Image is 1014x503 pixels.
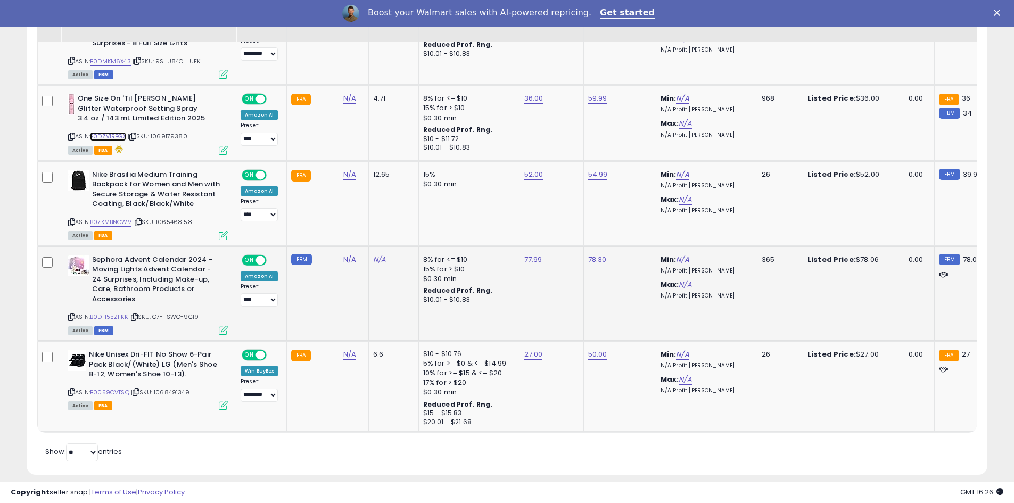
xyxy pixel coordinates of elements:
span: | SKU: 1069179380 [128,132,187,141]
div: seller snap | | [11,488,185,498]
b: Min: [661,349,677,359]
a: B0DZV1RBGX [90,132,126,141]
p: N/A Profit [PERSON_NAME] [661,267,749,275]
div: $10.01 - $10.83 [423,50,512,59]
div: Amazon AI [241,186,278,196]
span: OFF [265,255,282,265]
div: $10.01 - $10.83 [423,143,512,152]
div: Close [994,10,1004,16]
div: $20.01 - $21.68 [423,418,512,427]
div: Preset: [241,378,278,402]
div: 12.65 [373,170,410,179]
a: N/A [679,118,691,129]
div: Amazon AI [241,271,278,281]
span: OFF [265,95,282,104]
a: N/A [343,169,356,180]
img: 41yNIE6VtJL._SL40_.jpg [68,255,89,276]
a: N/A [343,349,356,360]
div: $36.00 [807,94,896,103]
small: FBM [291,254,312,265]
span: Show: entries [45,447,122,457]
a: N/A [676,169,689,180]
div: 4.71 [373,94,410,103]
a: 52.00 [524,169,543,180]
b: Max: [661,279,679,290]
span: FBM [94,70,113,79]
div: ASIN: [68,350,228,409]
div: $78.06 [807,255,896,265]
p: N/A Profit [PERSON_NAME] [661,106,749,113]
a: 59.99 [588,93,607,104]
strong: Copyright [11,487,50,497]
span: | SKU: 9S-U84O-LUFK [133,57,200,65]
span: All listings currently available for purchase on Amazon [68,326,93,335]
div: 10% for >= $15 & <= $20 [423,368,512,378]
b: Nike Unisex Dri-FIT No Show 6-Pair Pack Black/(White) LG (Men's Shoe 8-12, Women's Shoe 10-13). [89,350,218,382]
b: Listed Price: [807,169,856,179]
span: ON [243,95,256,104]
a: N/A [343,93,356,104]
i: hazardous material [112,145,123,153]
a: N/A [343,254,356,265]
b: Max: [661,374,679,384]
div: 8% for <= $10 [423,255,512,265]
div: $0.30 min [423,113,512,123]
div: $0.30 min [423,387,512,397]
b: Min: [661,93,677,103]
p: N/A Profit [PERSON_NAME] [661,46,749,54]
b: Reduced Prof. Rng. [423,125,493,134]
div: Amazon AI [241,110,278,120]
div: 15% for > $10 [423,265,512,274]
div: ASIN: [68,9,228,78]
b: Listed Price: [807,349,856,359]
div: ASIN: [68,94,228,153]
b: Max: [661,34,679,44]
span: 78.06 [963,254,982,265]
div: $27.00 [807,350,896,359]
span: All listings currently available for purchase on Amazon [68,401,93,410]
img: 31UPDBorvDL._SL40_.jpg [68,170,89,191]
a: B07KMBNGWV [90,218,131,227]
a: B0DMKM6X43 [90,57,131,66]
div: Preset: [241,37,278,61]
div: Win BuyBox [241,366,278,376]
a: N/A [676,349,689,360]
div: ASIN: [68,170,228,239]
b: Nike Brasilia Medium Training Backpack for Women and Men with Secure Storage & Water Resistant Co... [92,170,221,212]
div: 15% [423,170,512,179]
div: 15% for > $10 [423,103,512,113]
div: 8% for <= $10 [423,94,512,103]
div: Preset: [241,198,278,222]
a: 54.99 [588,169,608,180]
b: Max: [661,118,679,128]
div: 0.00 [909,94,926,103]
div: $15 - $15.83 [423,409,512,418]
a: Privacy Policy [138,487,185,497]
a: N/A [373,254,386,265]
span: | SKU: C7-FSWO-9CI9 [129,312,199,321]
div: $52.00 [807,170,896,179]
div: 6.6 [373,350,410,359]
div: 17% for > $20 [423,378,512,387]
span: 39.99 [963,169,982,179]
p: N/A Profit [PERSON_NAME] [661,292,749,300]
div: ASIN: [68,255,228,334]
a: 50.00 [588,349,607,360]
b: Reduced Prof. Rng. [423,286,493,295]
div: Boost your Walmart sales with AI-powered repricing. [368,7,591,18]
span: All listings currently available for purchase on Amazon [68,70,93,79]
div: 0.00 [909,255,926,265]
small: FBA [291,170,311,182]
a: Terms of Use [91,487,136,497]
small: FBA [291,94,311,105]
span: All listings currently available for purchase on Amazon [68,231,93,240]
div: 26 [762,350,795,359]
img: Profile image for Adrian [342,5,359,22]
a: B0059CVTSQ [90,388,129,397]
b: Sephora Advent Calendar 2024 - Moving Lights Advent Calendar - 24 Surprises, Including Make-up, C... [92,255,221,307]
a: N/A [679,194,691,205]
span: 34 [963,108,972,118]
b: Listed Price: [807,93,856,103]
b: Reduced Prof. Rng. [423,40,493,49]
b: Max: [661,194,679,204]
